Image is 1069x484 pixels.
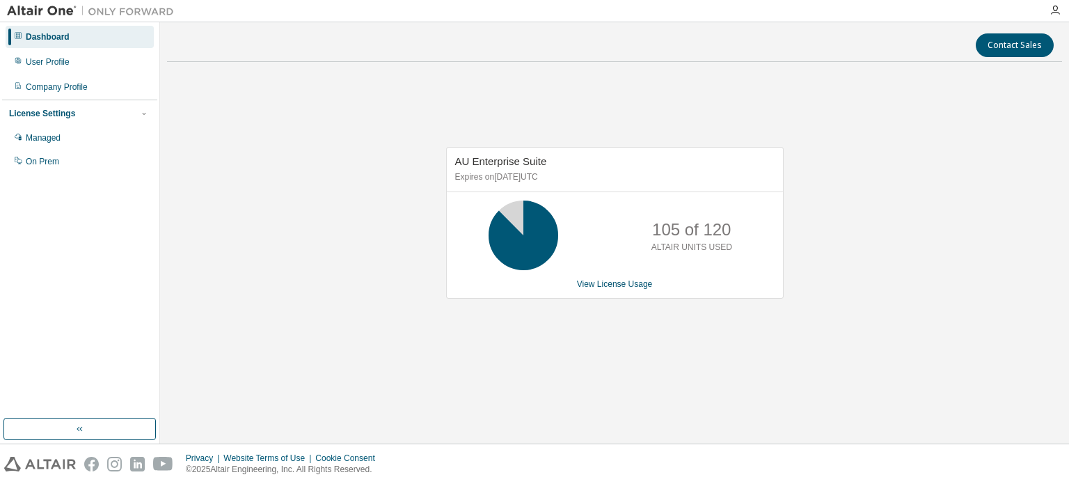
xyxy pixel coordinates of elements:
div: Company Profile [26,81,88,93]
img: linkedin.svg [130,457,145,471]
div: License Settings [9,108,75,119]
span: AU Enterprise Suite [455,155,547,167]
img: Altair One [7,4,181,18]
img: youtube.svg [153,457,173,471]
div: Managed [26,132,61,143]
div: User Profile [26,56,70,68]
p: © 2025 Altair Engineering, Inc. All Rights Reserved. [186,464,383,476]
img: facebook.svg [84,457,99,471]
a: View License Usage [577,279,653,289]
img: altair_logo.svg [4,457,76,471]
div: Website Terms of Use [223,453,315,464]
div: Cookie Consent [315,453,383,464]
img: instagram.svg [107,457,122,471]
div: On Prem [26,156,59,167]
p: Expires on [DATE] UTC [455,171,771,183]
div: Dashboard [26,31,70,42]
div: Privacy [186,453,223,464]
button: Contact Sales [976,33,1054,57]
p: ALTAIR UNITS USED [651,242,732,253]
p: 105 of 120 [652,218,731,242]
